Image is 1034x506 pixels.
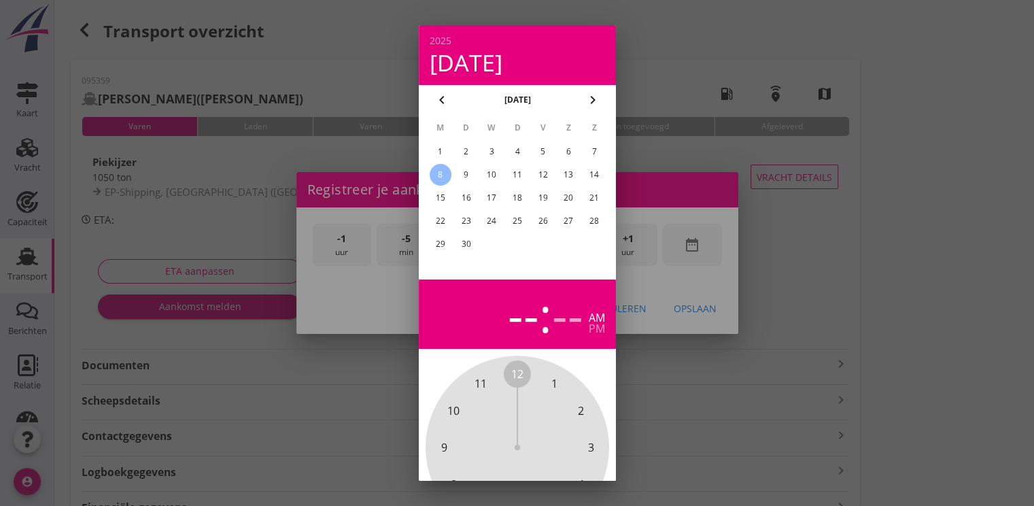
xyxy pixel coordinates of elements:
span: 10 [447,403,460,419]
th: V [530,116,555,139]
button: 5 [532,141,553,163]
span: 3 [587,439,593,456]
button: 2 [455,141,477,163]
button: 9 [455,164,477,186]
div: [DATE] [430,51,605,74]
i: chevron_left [434,92,450,108]
th: D [453,116,478,139]
button: 13 [557,164,579,186]
button: 1 [429,141,451,163]
div: -- [508,290,539,338]
button: 23 [455,210,477,232]
span: 9 [441,439,447,456]
i: chevron_right [585,92,601,108]
th: Z [582,116,606,139]
button: 18 [506,187,528,209]
span: 1 [551,376,557,392]
button: 10 [481,164,502,186]
button: [DATE] [500,90,534,110]
button: 28 [583,210,605,232]
span: 11 [475,376,487,392]
span: 2 [578,403,584,419]
button: 8 [429,164,451,186]
button: 20 [557,187,579,209]
button: 15 [429,187,451,209]
button: 11 [506,164,528,186]
span: 4 [578,476,584,492]
button: 27 [557,210,579,232]
button: 12 [532,164,553,186]
div: am [589,312,605,323]
div: pm [589,323,605,334]
button: 3 [481,141,502,163]
button: 22 [429,210,451,232]
div: 2025 [430,36,605,46]
button: 16 [455,187,477,209]
span: : [539,290,552,338]
th: Z [556,116,581,139]
span: 8 [450,476,456,492]
button: 14 [583,164,605,186]
button: 29 [429,233,451,255]
button: 19 [532,187,553,209]
button: 24 [481,210,502,232]
button: 7 [583,141,605,163]
span: 12 [511,366,523,382]
button: 6 [557,141,579,163]
button: 21 [583,187,605,209]
th: W [479,116,504,139]
button: 25 [506,210,528,232]
button: 30 [455,233,477,255]
th: D [505,116,530,139]
button: 4 [506,141,528,163]
button: 17 [481,187,502,209]
button: 26 [532,210,553,232]
th: M [428,116,453,139]
div: -- [552,290,583,338]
